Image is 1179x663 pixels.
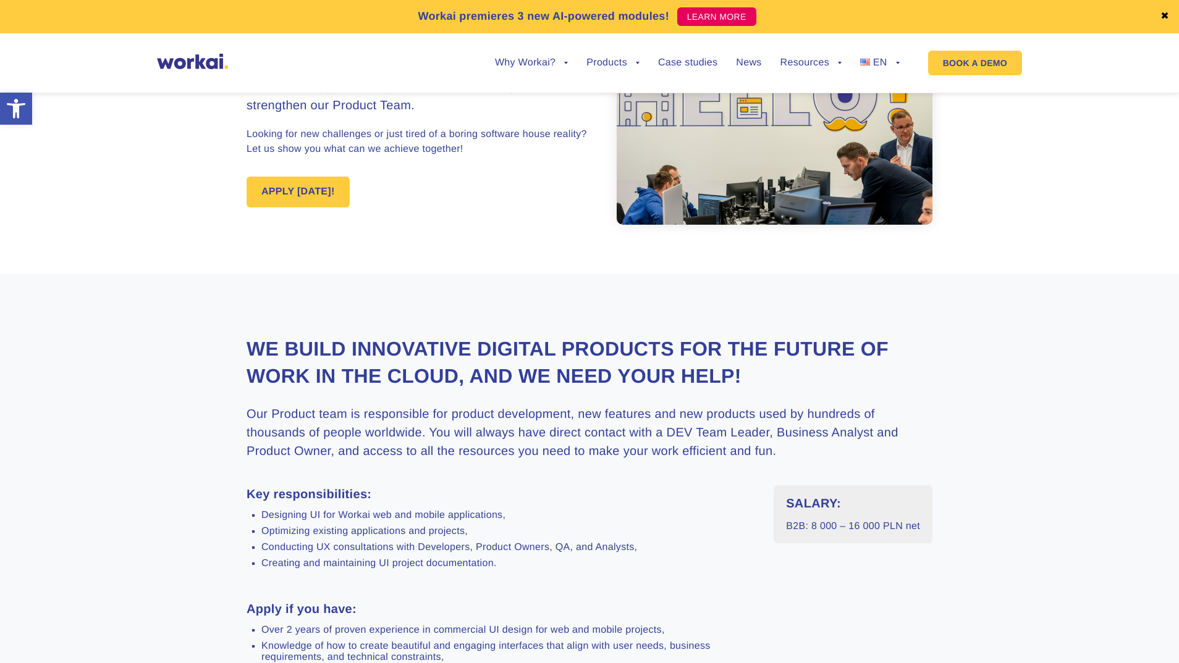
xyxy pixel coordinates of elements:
[247,78,589,115] h3: We are looking for an experienced UI/UX Designer to strengthen our Product Team.
[495,58,568,68] a: Why Workai?
[586,58,640,68] a: Products
[736,58,761,68] a: News
[261,510,755,521] li: Designing UI for Workai web and mobile applications,
[247,488,371,501] strong: Key responsibilities:
[658,58,717,68] a: Case studies
[290,51,389,63] span: Mobile phone number
[418,8,669,25] p: Workai premieres 3 new AI-powered modules!
[3,236,11,244] input: I hereby consent to the processing of my personal data of a special category contained in my appl...
[1160,12,1169,22] a: ✖
[181,331,239,343] a: Privacy Policy
[261,641,755,663] li: Knowledge of how to create beautiful and engaging interfaces that align with user needs, business...
[677,7,756,26] a: LEARN MORE
[247,336,932,389] h2: We build innovative digital products for the future of work in the Cloud, and we need your help!
[247,603,357,616] strong: Apply if you have:
[3,172,11,180] input: I hereby consent to the processing of the personal data I have provided during the recruitment pr...
[247,127,589,157] p: Looking for new challenges or just tired of a boring software house reality? Let us show you what...
[786,494,920,513] h3: SALARY:
[873,57,887,68] span: EN
[3,171,559,206] span: I hereby consent to the processing of the personal data I have provided during the recruitment pr...
[247,405,932,461] h3: Our Product team is responsible for product development, new features and new products used by hu...
[3,235,575,281] span: I hereby consent to the processing of my personal data of a special category contained in my appl...
[261,526,755,537] li: Optimizing existing applications and projects,
[247,177,350,207] a: APPLY [DATE]!
[261,558,755,569] li: Creating and maintaining UI project documentation.
[261,542,755,553] li: Conducting UX consultations with Developers, Product Owners, QA, and Analysts,
[786,519,920,534] p: B2B: 8 000 – 16 000 PLN net
[780,58,842,68] a: Resources
[261,625,755,636] li: Over 2 years of proven experience in commercial UI design for web and mobile projects,
[928,51,1022,75] a: BOOK A DEMO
